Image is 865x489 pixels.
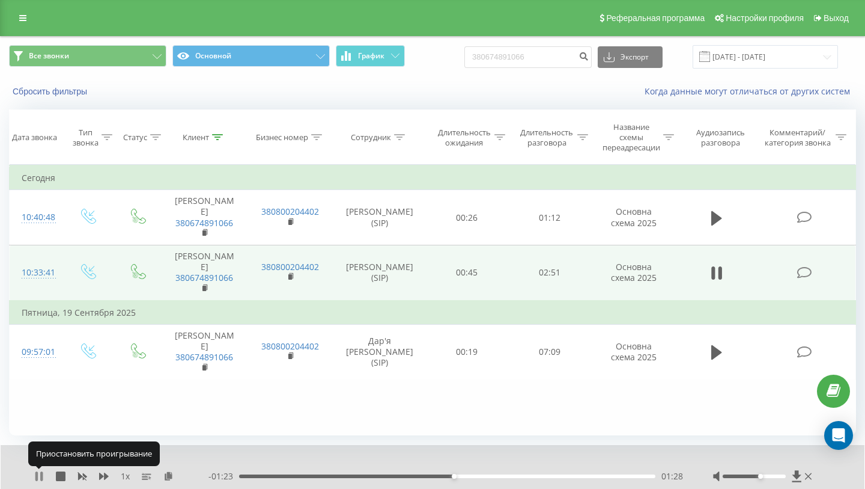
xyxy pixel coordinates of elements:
[256,132,308,143] div: Бизнес номер
[261,206,319,217] a: 380800204402
[333,245,426,301] td: [PERSON_NAME] (SIP)
[758,474,763,479] div: Accessibility label
[28,441,160,466] div: Приостановить проигрывание
[183,132,209,143] div: Клиент
[762,128,833,148] div: Комментарий/категория звонка
[10,301,856,325] td: Пятница, 19 Сентября 2025
[508,245,591,301] td: 02:51
[9,45,166,67] button: Все звонки
[22,206,50,229] div: 10:40:48
[121,470,130,482] span: 1 x
[12,132,57,143] div: Дата звонка
[824,421,853,450] div: Open Intercom Messenger
[602,122,660,153] div: Название схемы переадресации
[22,261,50,284] div: 10:33:41
[606,13,705,23] span: Реферальная программа
[162,245,247,301] td: [PERSON_NAME]
[426,190,509,245] td: 00:26
[688,128,753,148] div: Аудиозапись разговора
[333,324,426,380] td: Дар'я [PERSON_NAME] (SIP)
[336,45,405,67] button: График
[73,128,99,148] div: Тип звонка
[123,132,147,143] div: Статус
[519,128,574,148] div: Длительность разговора
[22,340,50,364] div: 09:57:01
[175,272,233,283] a: 380674891066
[29,51,69,61] span: Все звонки
[598,46,663,68] button: Экспорт
[261,261,319,272] a: 380800204402
[172,45,330,67] button: Основной
[591,324,677,380] td: Основна схема 2025
[162,324,247,380] td: [PERSON_NAME]
[9,86,93,97] button: Сбросить фильтры
[645,85,856,97] a: Когда данные могут отличаться от других систем
[508,324,591,380] td: 07:09
[175,351,233,363] a: 380674891066
[333,190,426,245] td: [PERSON_NAME] (SIP)
[358,52,384,60] span: График
[591,190,677,245] td: Основна схема 2025
[175,217,233,229] a: 380674891066
[726,13,804,23] span: Настройки профиля
[437,128,492,148] div: Длительность ожидания
[591,245,677,301] td: Основна схема 2025
[10,166,856,190] td: Сегодня
[464,46,592,68] input: Поиск по номеру
[426,245,509,301] td: 00:45
[162,190,247,245] td: [PERSON_NAME]
[208,470,239,482] span: - 01:23
[661,470,683,482] span: 01:28
[261,340,319,352] a: 380800204402
[426,324,509,380] td: 00:19
[351,132,391,143] div: Сотрудник
[452,474,457,479] div: Accessibility label
[824,13,849,23] span: Выход
[508,190,591,245] td: 01:12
